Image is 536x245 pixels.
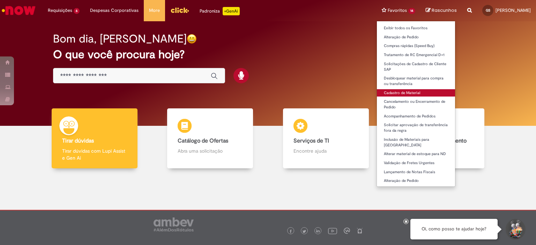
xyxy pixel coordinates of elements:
[293,137,329,144] b: Serviços de TI
[377,136,455,149] a: Inclusão de Materiais para [GEOGRAPHIC_DATA]
[268,108,384,169] a: Serviços de TI Encontre ajuda
[223,7,240,15] p: +GenAi
[344,228,350,234] img: logo_footer_workplace.png
[388,7,407,14] span: Favoritos
[377,89,455,97] a: Cadastro de Material
[303,230,306,233] img: logo_footer_twitter.png
[154,217,194,231] img: logo_footer_ambev_rotulo_gray.png
[289,230,292,233] img: logo_footer_facebook.png
[62,147,127,161] p: Tirar dúvidas com Lupi Assist e Gen Ai
[486,8,490,13] span: GS
[37,108,152,169] a: Tirar dúvidas Tirar dúvidas com Lupi Assist e Gen Ai
[1,3,37,17] img: ServiceNow
[377,33,455,41] a: Alteração de Pedido
[152,108,268,169] a: Catálogo de Ofertas Abra uma solicitação
[377,24,455,32] a: Exibir todos os Favoritos
[496,7,531,13] span: [PERSON_NAME]
[377,150,455,158] a: Alterar material de estoque para ND
[53,48,483,61] h2: O que você procura hoje?
[316,229,320,233] img: logo_footer_linkedin.png
[62,137,94,144] b: Tirar dúvidas
[74,8,80,14] span: 6
[505,219,526,240] button: Iniciar Conversa de Suporte
[293,147,358,154] p: Encontre ajuda
[410,219,498,239] div: Oi, como posso te ajudar hoje?
[408,8,415,14] span: 14
[377,113,455,120] a: Acompanhamento de Pedidos
[170,5,189,15] img: click_logo_yellow_360x200.png
[53,33,187,45] h2: Bom dia, [PERSON_NAME]
[377,177,455,185] a: Alteração de Pedido
[377,159,455,167] a: Validação de Fretes Urgentes
[328,226,337,235] img: logo_footer_youtube.png
[377,75,455,87] a: Desbloquear material para compra ou transferência
[377,21,455,187] ul: Favoritos
[377,98,455,111] a: Cancelamento ou Encerramento de Pedido
[178,137,228,144] b: Catálogo de Ofertas
[48,7,72,14] span: Requisições
[426,7,457,14] a: Rascunhos
[377,42,455,50] a: Compras rápidas (Speed Buy)
[178,147,243,154] p: Abra uma solicitação
[432,7,457,14] span: Rascunhos
[377,51,455,59] a: Tratamento de RC Emergencial D+1
[377,121,455,134] a: Solicitar aprovação de transferência fora da regra
[187,34,197,44] img: happy-face.png
[377,60,455,73] a: Solicitações de Cadastro de Cliente SAP
[90,7,139,14] span: Despesas Corporativas
[377,168,455,176] a: Lançamento de Notas Fiscais
[357,228,363,234] img: logo_footer_naosei.png
[200,7,240,15] div: Padroniza
[149,7,160,14] span: More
